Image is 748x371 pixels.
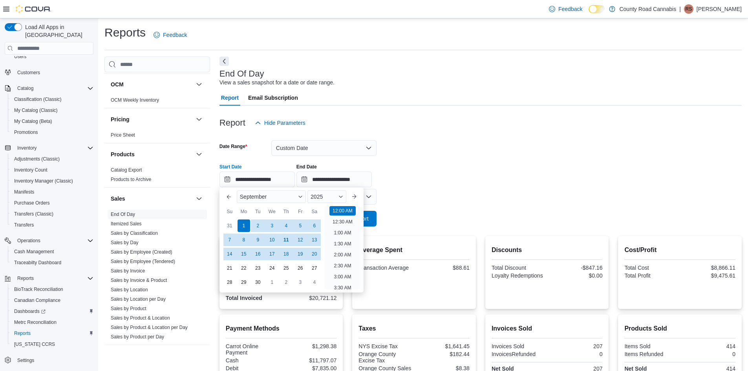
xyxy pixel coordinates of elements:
[150,27,190,43] a: Feedback
[8,257,97,268] button: Traceabilty Dashboard
[14,167,48,173] span: Inventory Count
[252,248,264,260] div: day-16
[104,25,146,40] h1: Reports
[11,340,58,349] a: [US_STATE] CCRS
[111,177,151,182] a: Products to Archive
[11,106,93,115] span: My Catalog (Classic)
[111,268,145,274] a: Sales by Invoice
[17,69,40,76] span: Customers
[223,205,236,218] div: Su
[14,84,93,93] span: Catalog
[111,249,172,255] a: Sales by Employee (Created)
[14,274,37,283] button: Reports
[271,140,377,156] button: Custom Date
[682,351,735,357] div: 0
[11,154,63,164] a: Adjustments (Classic)
[11,285,66,294] a: BioTrack Reconciliation
[11,117,55,126] a: My Catalog (Beta)
[11,318,60,327] a: Metrc Reconciliation
[14,178,73,184] span: Inventory Manager (Classic)
[8,175,97,186] button: Inventory Manager (Classic)
[2,143,97,154] button: Inventory
[11,154,93,164] span: Adjustments (Classic)
[8,116,97,127] button: My Catalog (Beta)
[266,219,278,232] div: day-3
[14,96,62,102] span: Classification (Classic)
[280,219,293,232] div: day-4
[331,250,354,260] li: 2:00 AM
[416,351,470,357] div: $182.44
[111,296,166,302] span: Sales by Location per Day
[104,210,210,345] div: Sales
[8,284,97,295] button: BioTrack Reconciliation
[283,343,337,349] div: $1,298.38
[194,194,204,203] button: Sales
[589,5,605,13] input: Dark Mode
[280,234,293,246] div: day-11
[283,357,337,364] div: $11,797.07
[104,95,210,108] div: OCM
[223,262,236,274] div: day-21
[589,13,589,14] span: Dark Mode
[14,356,37,365] a: Settings
[307,190,346,203] div: Button. Open the year selector. 2025 is currently selected.
[226,343,280,356] div: Carrot Online Payment
[11,307,93,316] span: Dashboards
[111,287,148,292] a: Sales by Location
[226,324,337,333] h2: Payment Methods
[294,276,307,289] div: day-3
[111,176,151,183] span: Products to Archive
[11,106,61,115] a: My Catalog (Classic)
[223,219,236,232] div: day-31
[308,219,321,232] div: day-6
[624,245,735,255] h2: Cost/Profit
[325,206,360,289] ul: Time
[8,94,97,105] button: Classification (Classic)
[111,211,135,217] span: End Of Day
[331,261,354,270] li: 2:30 AM
[14,341,55,347] span: [US_STATE] CCRS
[238,262,250,274] div: day-22
[17,357,34,364] span: Settings
[358,245,470,255] h2: Average Spent
[111,334,164,340] span: Sales by Product per Day
[22,23,93,39] span: Load All Apps in [GEOGRAPHIC_DATA]
[111,167,142,173] a: Catalog Export
[266,205,278,218] div: We
[8,127,97,138] button: Promotions
[194,150,204,159] button: Products
[294,234,307,246] div: day-12
[8,246,97,257] button: Cash Management
[219,118,245,128] h3: Report
[308,248,321,260] div: day-20
[492,343,545,349] div: Invoices Sold
[280,262,293,274] div: day-25
[111,80,124,88] h3: OCM
[492,351,545,357] div: InvoicesRefunded
[14,53,26,60] span: Users
[14,297,60,303] span: Canadian Compliance
[14,129,38,135] span: Promotions
[219,69,264,79] h3: End Of Day
[14,236,93,245] span: Operations
[226,295,262,301] strong: Total Invoiced
[329,206,356,216] li: 12:00 AM
[223,234,236,246] div: day-7
[223,276,236,289] div: day-28
[679,4,681,14] p: |
[311,194,323,200] span: 2025
[358,324,470,333] h2: Taxes
[8,197,97,208] button: Purchase Orders
[624,351,678,357] div: Items Refunded
[14,211,53,217] span: Transfers (Classic)
[11,165,93,175] span: Inventory Count
[219,164,242,170] label: Start Date
[331,272,354,281] li: 3:00 AM
[492,265,545,271] div: Total Discount
[682,272,735,279] div: $9,475.61
[8,219,97,230] button: Transfers
[252,262,264,274] div: day-23
[11,220,37,230] a: Transfers
[358,265,412,271] div: Transaction Average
